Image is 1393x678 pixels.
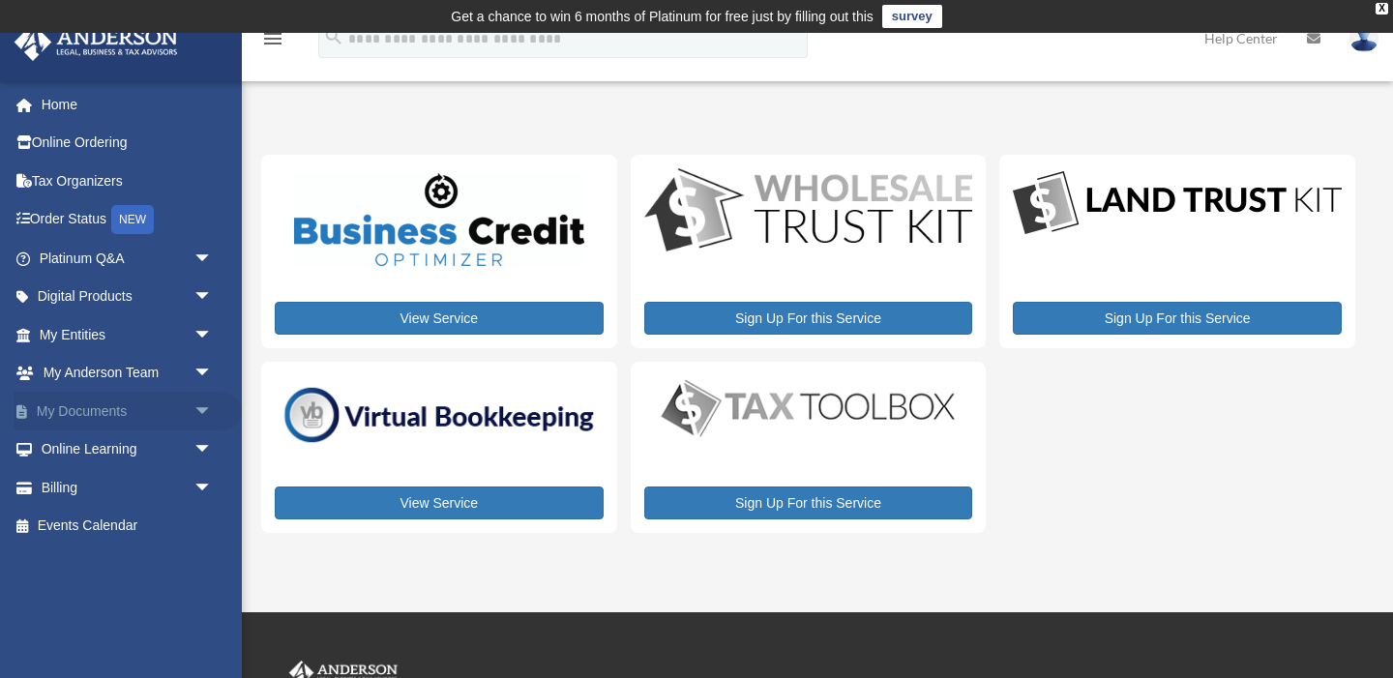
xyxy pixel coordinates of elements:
[14,239,242,278] a: Platinum Q&Aarrow_drop_down
[323,26,344,47] i: search
[275,302,604,335] a: View Service
[14,162,242,200] a: Tax Organizers
[644,486,973,519] a: Sign Up For this Service
[1013,168,1342,239] img: LandTrust_lgo-1.jpg
[14,354,242,393] a: My Anderson Teamarrow_drop_down
[193,468,232,508] span: arrow_drop_down
[14,392,242,430] a: My Documentsarrow_drop_down
[14,430,242,469] a: Online Learningarrow_drop_down
[193,278,232,317] span: arrow_drop_down
[1349,24,1378,52] img: User Pic
[193,392,232,431] span: arrow_drop_down
[261,27,284,50] i: menu
[275,486,604,519] a: View Service
[644,168,973,255] img: WS-Trust-Kit-lgo-1.jpg
[1013,302,1342,335] a: Sign Up For this Service
[14,278,232,316] a: Digital Productsarrow_drop_down
[193,315,232,355] span: arrow_drop_down
[14,85,242,124] a: Home
[14,315,242,354] a: My Entitiesarrow_drop_down
[882,5,942,28] a: survey
[14,124,242,162] a: Online Ordering
[644,375,973,441] img: taxtoolbox_new-1.webp
[193,430,232,470] span: arrow_drop_down
[9,23,184,61] img: Anderson Advisors Platinum Portal
[1376,3,1388,15] div: close
[193,239,232,279] span: arrow_drop_down
[261,34,284,50] a: menu
[111,205,154,234] div: NEW
[644,302,973,335] a: Sign Up For this Service
[14,200,242,240] a: Order StatusNEW
[14,468,242,507] a: Billingarrow_drop_down
[14,507,242,545] a: Events Calendar
[193,354,232,394] span: arrow_drop_down
[451,5,874,28] div: Get a chance to win 6 months of Platinum for free just by filling out this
